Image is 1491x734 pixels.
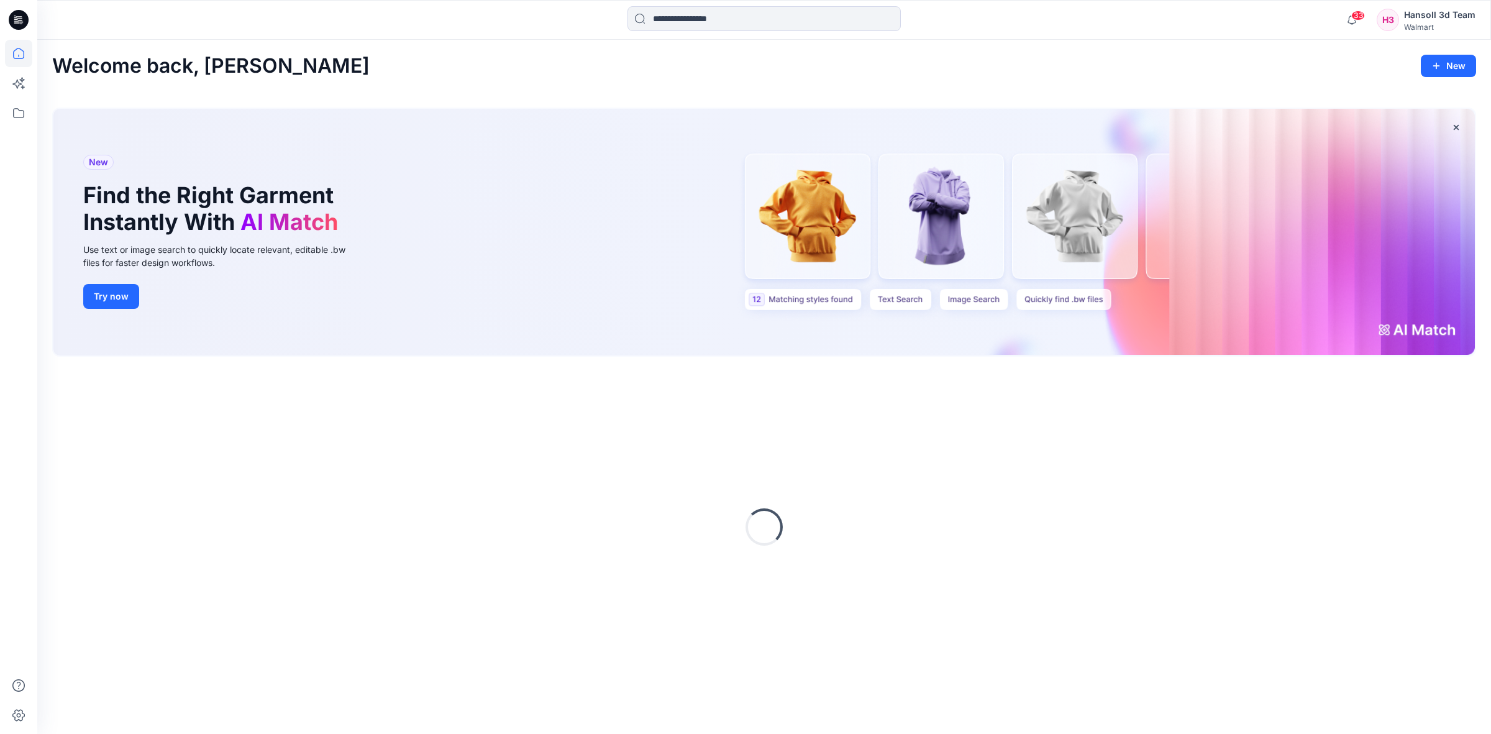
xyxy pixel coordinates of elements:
[83,182,344,236] h1: Find the Right Garment Instantly With
[89,155,108,170] span: New
[1404,7,1475,22] div: Hansoll 3d Team
[1421,55,1476,77] button: New
[83,284,139,309] button: Try now
[1351,11,1365,21] span: 33
[240,208,338,236] span: AI Match
[1377,9,1399,31] div: H3
[52,55,370,78] h2: Welcome back, [PERSON_NAME]
[1404,22,1475,32] div: Walmart
[83,243,363,269] div: Use text or image search to quickly locate relevant, editable .bw files for faster design workflows.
